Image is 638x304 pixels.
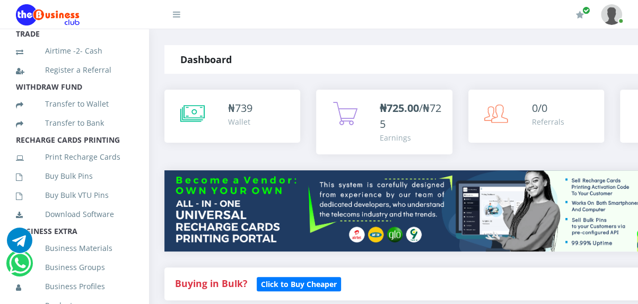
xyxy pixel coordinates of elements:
a: 0/0 Referrals [468,90,604,143]
a: Airtime -2- Cash [16,39,133,63]
a: Buy Bulk VTU Pins [16,183,133,207]
div: ₦ [228,100,252,116]
a: Chat for support [7,236,32,253]
strong: Dashboard [180,53,232,66]
a: Register a Referral [16,58,133,82]
span: /₦725 [380,101,441,131]
a: Transfer to Bank [16,111,133,135]
a: Transfer to Wallet [16,92,133,116]
i: Renew/Upgrade Subscription [576,11,584,19]
strong: Buying in Bulk? [175,277,247,290]
a: Download Software [16,202,133,227]
a: Click to Buy Cheaper [257,277,341,290]
img: User [601,4,622,25]
a: Print Recharge Cards [16,145,133,169]
a: ₦725.00/₦725 Earnings [316,90,452,154]
a: Chat for support [9,258,31,276]
a: Business Materials [16,236,133,260]
span: 739 [235,101,252,115]
img: Logo [16,4,80,25]
a: Business Profiles [16,274,133,299]
div: Wallet [228,116,252,127]
a: Business Groups [16,255,133,280]
a: ₦739 Wallet [164,90,300,143]
b: ₦725.00 [380,101,419,115]
b: Click to Buy Cheaper [261,279,337,289]
div: Referrals [532,116,564,127]
span: Renew/Upgrade Subscription [582,6,590,14]
div: Earnings [380,132,441,143]
a: Buy Bulk Pins [16,164,133,188]
span: 0/0 [532,101,547,115]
